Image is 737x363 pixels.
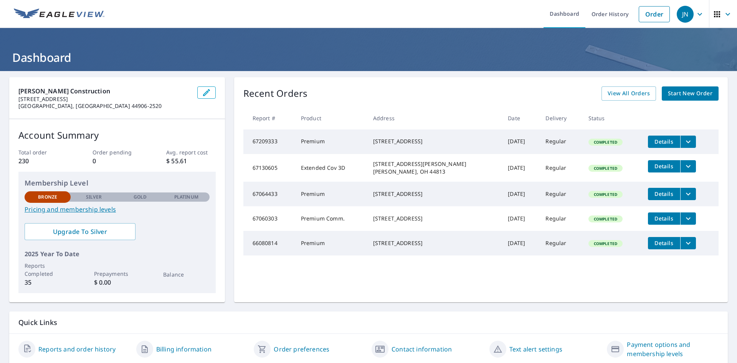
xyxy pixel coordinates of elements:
[295,107,367,129] th: Product
[539,107,582,129] th: Delivery
[243,231,295,255] td: 66080814
[668,89,712,98] span: Start New Order
[662,86,719,101] a: Start New Order
[18,86,191,96] p: [PERSON_NAME] Construction
[25,249,210,259] p: 2025 Year To Date
[539,231,582,255] td: Regular
[680,136,696,148] button: filesDropdownBtn-67209333
[156,345,212,354] a: Billing information
[94,270,140,278] p: Prepayments
[18,128,216,142] p: Account Summary
[295,206,367,231] td: Premium Comm.
[653,190,676,197] span: Details
[31,227,129,236] span: Upgrade To Silver
[502,182,539,206] td: [DATE]
[93,148,142,156] p: Order pending
[502,206,539,231] td: [DATE]
[373,215,496,222] div: [STREET_ADDRESS]
[166,156,215,166] p: $ 55.61
[18,103,191,109] p: [GEOGRAPHIC_DATA], [GEOGRAPHIC_DATA] 44906-2520
[589,166,622,171] span: Completed
[25,278,71,287] p: 35
[243,129,295,154] td: 67209333
[677,6,694,23] div: JN
[295,231,367,255] td: Premium
[93,156,142,166] p: 0
[680,237,696,249] button: filesDropdownBtn-66080814
[243,154,295,182] td: 67130605
[243,107,295,129] th: Report #
[14,8,104,20] img: EV Logo
[25,262,71,278] p: Reports Completed
[243,206,295,231] td: 67060303
[9,50,728,65] h1: Dashboard
[373,239,496,247] div: [STREET_ADDRESS]
[653,162,676,170] span: Details
[25,205,210,214] a: Pricing and membership levels
[648,212,680,225] button: detailsBtn-67060303
[166,148,215,156] p: Avg. report cost
[627,340,719,358] a: Payment options and membership levels
[648,160,680,172] button: detailsBtn-67130605
[295,154,367,182] td: Extended Cov 3D
[648,188,680,200] button: detailsBtn-67064433
[582,107,642,129] th: Status
[295,129,367,154] td: Premium
[174,194,198,201] p: Platinum
[601,86,656,101] a: View All Orders
[243,86,308,101] p: Recent Orders
[502,154,539,182] td: [DATE]
[18,96,191,103] p: [STREET_ADDRESS]
[502,107,539,129] th: Date
[295,182,367,206] td: Premium
[373,190,496,198] div: [STREET_ADDRESS]
[509,345,562,354] a: Text alert settings
[653,215,676,222] span: Details
[539,129,582,154] td: Regular
[18,156,68,166] p: 230
[653,239,676,247] span: Details
[502,231,539,255] td: [DATE]
[367,107,502,129] th: Address
[539,206,582,231] td: Regular
[589,139,622,145] span: Completed
[38,345,116,354] a: Reports and order history
[589,192,622,197] span: Completed
[373,138,496,145] div: [STREET_ADDRESS]
[680,188,696,200] button: filesDropdownBtn-67064433
[589,216,622,222] span: Completed
[274,345,329,354] a: Order preferences
[25,223,136,240] a: Upgrade To Silver
[25,178,210,188] p: Membership Level
[680,160,696,172] button: filesDropdownBtn-67130605
[608,89,650,98] span: View All Orders
[38,194,57,201] p: Bronze
[392,345,452,354] a: Contact information
[539,182,582,206] td: Regular
[243,182,295,206] td: 67064433
[648,136,680,148] button: detailsBtn-67209333
[680,212,696,225] button: filesDropdownBtn-67060303
[134,194,147,201] p: Gold
[539,154,582,182] td: Regular
[94,278,140,287] p: $ 0.00
[163,270,209,278] p: Balance
[589,241,622,246] span: Completed
[502,129,539,154] td: [DATE]
[653,138,676,145] span: Details
[18,148,68,156] p: Total order
[639,6,670,22] a: Order
[86,194,102,201] p: Silver
[648,237,680,249] button: detailsBtn-66080814
[18,318,719,327] p: Quick Links
[373,160,496,176] div: [STREET_ADDRESS][PERSON_NAME] [PERSON_NAME], OH 44813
